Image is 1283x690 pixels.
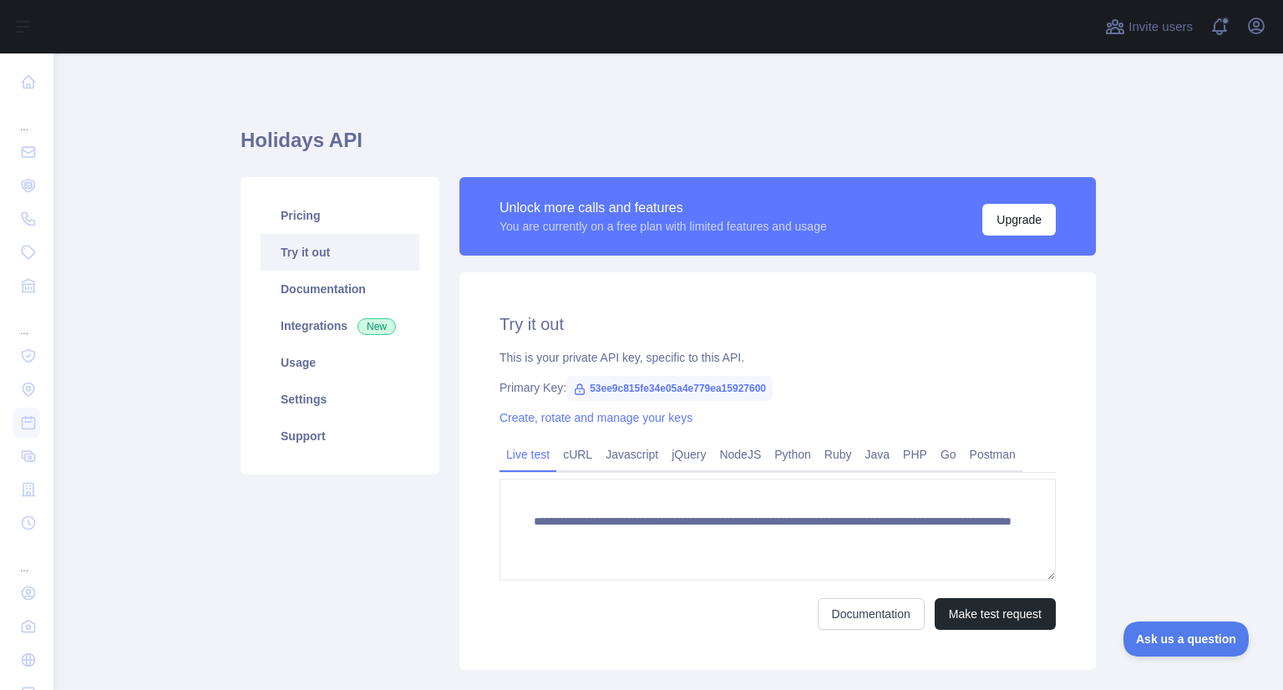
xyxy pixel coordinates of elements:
a: Go [934,441,963,468]
div: ... [13,304,40,337]
a: Settings [261,381,419,418]
a: Java [859,441,897,468]
a: Ruby [818,441,859,468]
a: Usage [261,344,419,381]
a: Javascript [599,441,665,468]
a: Documentation [818,598,925,630]
a: Pricing [261,197,419,234]
div: This is your private API key, specific to this API. [500,349,1056,366]
a: Python [768,441,818,468]
a: Postman [963,441,1022,468]
h2: Try it out [500,312,1056,336]
a: Create, rotate and manage your keys [500,411,692,424]
a: Support [261,418,419,454]
a: Documentation [261,271,419,307]
div: Primary Key: [500,379,1056,396]
a: PHP [896,441,934,468]
a: Integrations New [261,307,419,344]
span: New [358,318,396,335]
a: Live test [500,441,556,468]
span: 53ee9c815fe34e05a4e779ea15927600 [566,376,773,401]
a: cURL [556,441,599,468]
button: Upgrade [982,204,1056,236]
a: Try it out [261,234,419,271]
div: Unlock more calls and features [500,198,827,218]
a: jQuery [665,441,712,468]
div: ... [13,541,40,575]
div: You are currently on a free plan with limited features and usage [500,218,827,235]
button: Make test request [935,598,1056,630]
iframe: Toggle Customer Support [1123,622,1250,657]
div: ... [13,100,40,134]
button: Invite users [1102,13,1196,40]
h1: Holidays API [241,127,1096,167]
a: NodeJS [712,441,768,468]
span: Invite users [1128,18,1193,37]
